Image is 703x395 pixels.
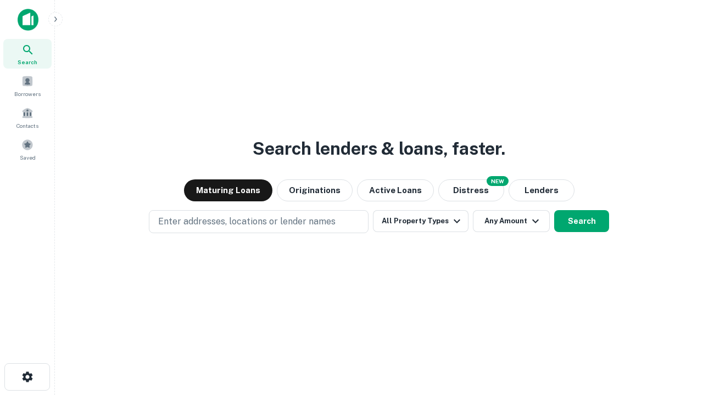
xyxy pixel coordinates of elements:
[253,136,505,162] h3: Search lenders & loans, faster.
[648,307,703,360] iframe: Chat Widget
[473,210,550,232] button: Any Amount
[438,179,504,201] button: Search distressed loans with lien and other non-mortgage details.
[357,179,434,201] button: Active Loans
[20,153,36,162] span: Saved
[158,215,336,228] p: Enter addresses, locations or lender names
[373,210,468,232] button: All Property Types
[509,179,574,201] button: Lenders
[149,210,369,233] button: Enter addresses, locations or lender names
[184,179,272,201] button: Maturing Loans
[16,121,38,130] span: Contacts
[554,210,609,232] button: Search
[18,9,38,31] img: capitalize-icon.png
[14,89,41,98] span: Borrowers
[3,71,52,100] a: Borrowers
[3,103,52,132] a: Contacts
[3,134,52,164] a: Saved
[18,58,37,66] span: Search
[487,176,509,186] div: NEW
[3,39,52,69] a: Search
[277,179,353,201] button: Originations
